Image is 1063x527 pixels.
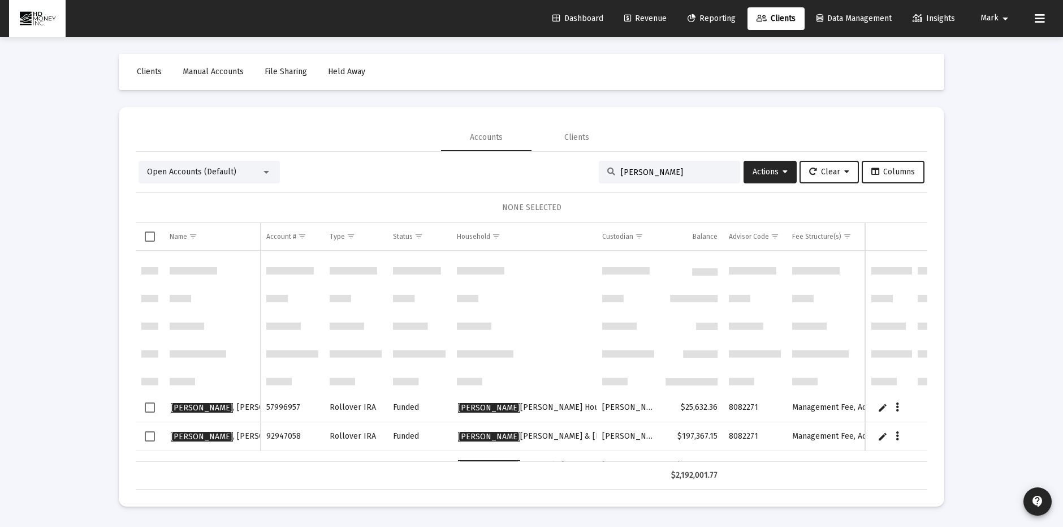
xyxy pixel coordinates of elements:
span: Show filter options for column 'Household' [492,232,500,241]
td: 8082271 [723,422,787,451]
td: 8082271 [723,451,787,479]
div: NONE SELECTED [145,202,918,213]
span: Show filter options for column 'Status' [414,232,423,241]
div: Household [457,232,490,241]
td: Management Fee, Advisor Fee - 1% [787,393,903,422]
td: Management Fee, Advisor Fee - 1% [787,422,903,451]
span: [PERSON_NAME] [458,432,520,442]
a: [PERSON_NAME][PERSON_NAME] & [PERSON_NAME] Household [457,428,697,445]
a: Reporting [679,7,745,30]
div: Account # [266,232,296,241]
td: Column Advisor Code [723,223,787,250]
span: Show filter options for column 'Advisor Code' [771,232,779,241]
a: Dashboard [543,7,612,30]
span: Manual Accounts [183,67,244,76]
td: Column Name [164,223,261,250]
td: 92947058 [261,422,324,451]
span: [PERSON_NAME] [458,403,520,413]
a: Data Management [807,7,901,30]
div: Status [393,232,413,241]
td: 57996957 [261,393,324,422]
td: [PERSON_NAME] [597,393,660,422]
span: Columns [871,167,915,177]
td: [PERSON_NAME] [597,422,660,451]
span: [PERSON_NAME] [458,460,520,470]
a: Manual Accounts [174,61,253,83]
div: Select all [145,232,155,242]
span: [PERSON_NAME] [171,403,233,413]
div: Funded [393,431,445,442]
td: 44708815 [261,451,324,479]
img: Dashboard [18,7,57,30]
td: Column Fee Structure(s) [787,223,903,250]
button: Mark [967,7,1026,29]
span: Show filter options for column 'Type' [347,232,355,241]
span: [PERSON_NAME] [171,432,233,442]
a: [PERSON_NAME][PERSON_NAME] Household [457,399,625,416]
span: Clear [809,167,849,177]
td: Column Account # [261,223,324,250]
td: IRA [324,451,387,479]
span: Show filter options for column 'Name' [189,232,197,241]
span: [PERSON_NAME] & [PERSON_NAME] Household [458,431,696,441]
td: $377,571.44 [660,451,723,479]
a: Insights [904,7,964,30]
button: Clear [800,161,859,183]
span: Open Accounts (Default) [147,167,236,177]
div: Clients [564,132,589,143]
div: Name [170,232,187,241]
div: Select row [145,402,155,413]
td: Column Balance [660,223,723,250]
td: Rollover IRA [324,393,387,422]
td: Column Status [387,223,451,250]
span: Reporting [688,14,736,23]
td: Column Custodian [597,223,660,250]
span: Data Management [816,14,892,23]
a: [PERSON_NAME]Household [PERSON_NAME] and [PERSON_NAME] [457,457,705,474]
td: Column Household [451,223,597,250]
a: Edit [878,431,888,442]
span: , [PERSON_NAME] [171,431,299,441]
div: Custodian [602,232,633,241]
a: Clients [128,61,171,83]
mat-icon: arrow_drop_down [999,7,1012,30]
td: $25,632.36 [660,393,723,422]
mat-icon: contact_support [1031,495,1044,508]
span: Mark [980,14,999,23]
div: Type [330,232,345,241]
a: Held Away [319,61,374,83]
div: Balance [693,232,718,241]
div: Advisor Code [729,232,769,241]
span: Show filter options for column 'Account #' [298,232,306,241]
span: Household [PERSON_NAME] and [PERSON_NAME] [458,460,703,470]
span: Actions [753,167,788,177]
td: 8082271 [723,393,787,422]
input: Search [621,168,732,177]
a: Edit [878,402,888,413]
td: Rollover IRA [324,422,387,451]
div: Data grid [136,223,927,490]
div: Funded [393,402,445,413]
button: Actions [744,161,797,183]
div: Funded [393,460,445,471]
span: Clients [757,14,796,23]
a: File Sharing [256,61,316,83]
td: [PERSON_NAME] [597,451,660,479]
div: Select row [145,431,155,442]
button: Columns [862,161,924,183]
a: [PERSON_NAME], [PERSON_NAME] [170,399,300,416]
a: Clients [747,7,805,30]
td: Management Fee, Advisor Fee - 1% [787,451,903,479]
div: $2,192,001.77 [666,470,718,481]
td: $197,367.15 [660,422,723,451]
span: Revenue [624,14,667,23]
span: Show filter options for column 'Fee Structure(s)' [843,232,852,241]
span: Insights [913,14,955,23]
div: Fee Structure(s) [792,232,841,241]
td: Column Type [324,223,387,250]
a: [PERSON_NAME], [PERSON_NAME] [170,428,300,445]
span: Held Away [328,67,365,76]
div: Accounts [470,132,503,143]
span: [PERSON_NAME] Household [458,402,624,412]
span: Show filter options for column 'Custodian' [635,232,643,241]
